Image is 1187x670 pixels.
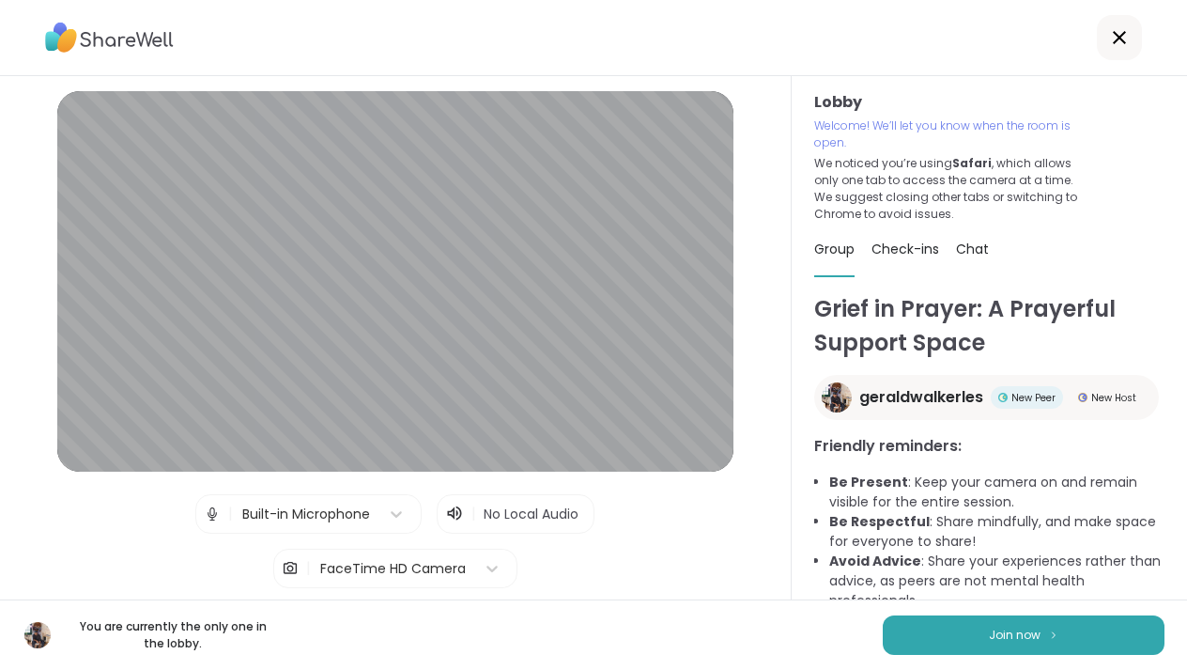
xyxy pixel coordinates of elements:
[989,627,1041,644] span: Join now
[1011,391,1056,405] span: New Peer
[204,495,221,533] img: Microphone
[282,550,299,587] img: Camera
[68,618,278,652] p: You are currently the only one in the lobby.
[24,622,51,648] img: geraldwalkerles
[814,91,1164,114] h3: Lobby
[814,435,1164,458] h3: Friendly reminders:
[45,16,174,59] img: ShareWell Logo
[471,503,476,525] span: |
[829,552,921,570] b: Avoid Advice
[1048,630,1059,640] img: ShareWell Logomark
[484,505,578,523] span: No Local Audio
[829,473,908,491] b: Be Present
[871,240,939,258] span: Check-ins
[829,552,1164,611] li: : Share your experiences rather than advice, as peers are not mental health professionals.
[998,393,1008,402] img: New Peer
[829,512,930,531] b: Be Respectful
[1078,393,1087,402] img: New Host
[320,559,466,579] div: FaceTime HD Camera
[814,375,1159,420] a: geraldwalkerlesgeraldwalkerlesNew PeerNew PeerNew HostNew Host
[814,155,1085,223] p: We noticed you’re using , which allows only one tab to access the camera at a time. We suggest cl...
[814,292,1164,360] h1: Grief in Prayer: A Prayerful Support Space
[952,155,992,171] b: Safari
[859,386,983,409] span: geraldwalkerles
[956,240,989,258] span: Chat
[883,615,1164,655] button: Join now
[822,382,852,413] img: geraldwalkerles
[242,505,370,524] div: Built-in Microphone
[814,240,855,258] span: Group
[829,473,1164,512] li: : Keep your camera on and remain visible for the entire session.
[228,495,233,533] span: |
[814,117,1085,151] p: Welcome! We’ll let you know when the room is open.
[306,550,311,587] span: |
[1091,391,1136,405] span: New Host
[829,512,1164,552] li: : Share mindfully, and make space for everyone to share!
